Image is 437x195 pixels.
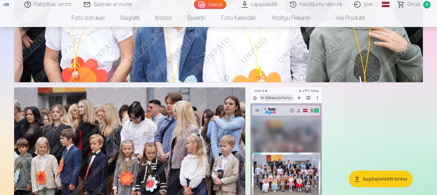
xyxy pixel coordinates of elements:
a: Krūzes [147,9,179,27]
a: Suvenīri [179,9,214,27]
img: /fa3 [3,3,10,6]
a: Atslēgu piekariņi [264,9,318,27]
a: Visi produkti [318,9,373,27]
button: Augšupielādēt bildes [349,171,413,187]
a: Foto izdrukas [64,9,113,27]
a: Foto kalendāri [214,9,264,27]
span: 0 [423,1,431,8]
a: Magnēti [113,9,147,27]
span: Grozs [407,1,421,8]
